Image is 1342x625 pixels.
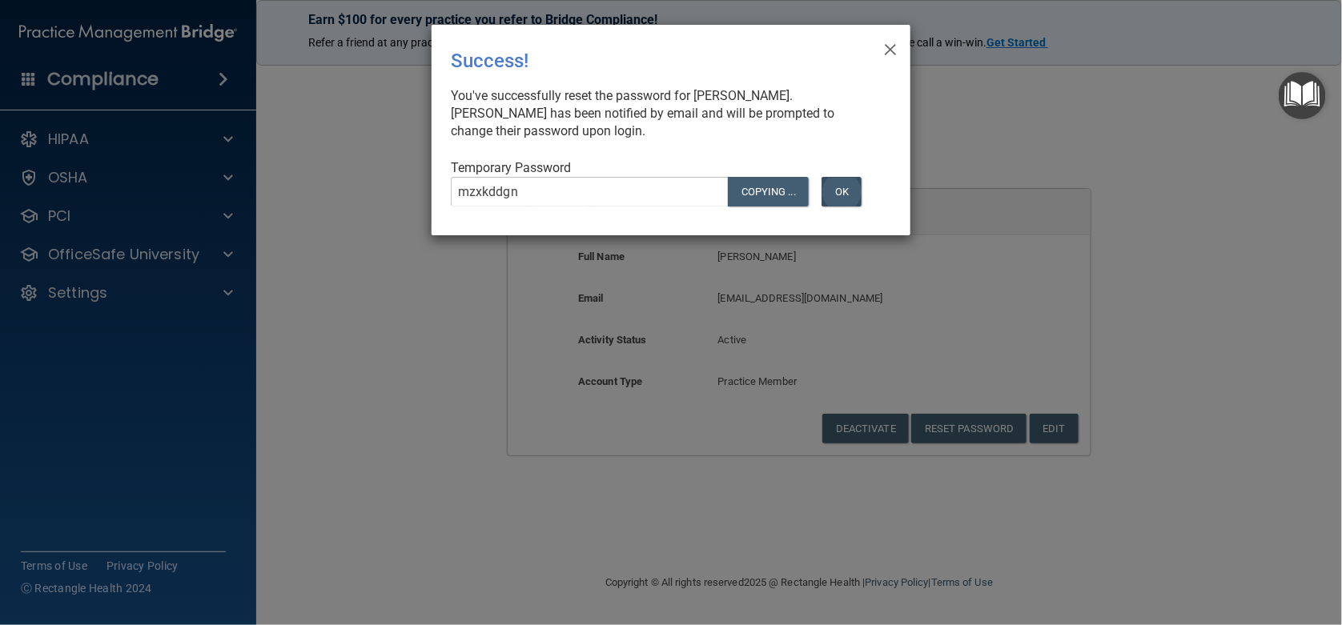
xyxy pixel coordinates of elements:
div: You've successfully reset the password for [PERSON_NAME]. [PERSON_NAME] has been notified by emai... [451,87,878,140]
button: Copying ... [728,177,809,206]
span: Temporary Password [451,160,571,175]
button: OK [822,177,862,206]
div: Success! [451,38,826,84]
span: × [883,31,898,63]
button: Open Resource Center [1279,72,1326,119]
